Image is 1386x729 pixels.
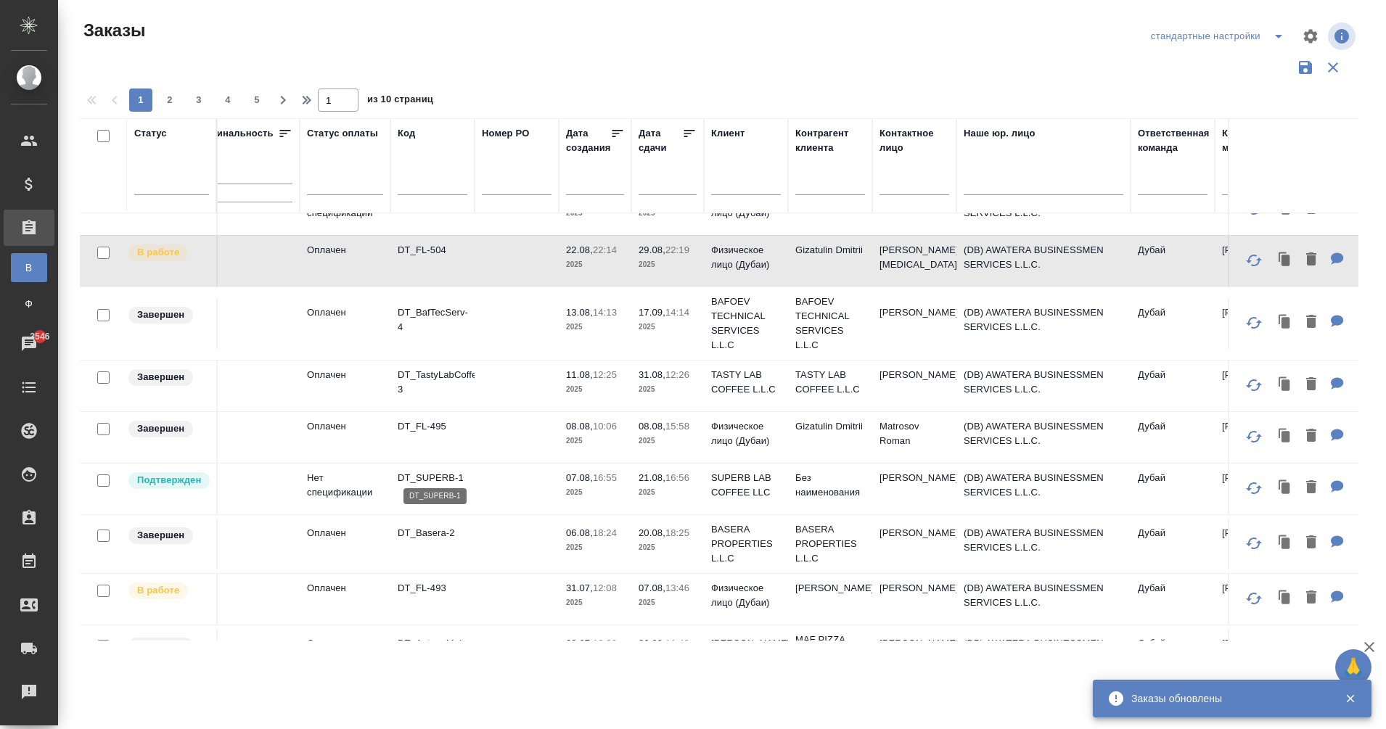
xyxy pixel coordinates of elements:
[665,244,689,255] p: 22:19
[1215,464,1299,514] td: [PERSON_NAME]
[566,258,624,272] p: 2025
[872,236,956,287] td: [PERSON_NAME] [MEDICAL_DATA]
[639,126,682,155] div: Дата сдачи
[398,581,467,596] p: DT_FL-493
[398,305,467,334] p: DT_BafTecServ-4
[300,236,390,287] td: Оплачен
[245,88,268,112] button: 5
[18,297,40,311] span: Ф
[1271,583,1299,613] button: Клонировать
[4,326,54,362] a: 3546
[1271,421,1299,451] button: Клонировать
[711,471,781,500] p: SUPERB LAB COFFEE LLC
[711,295,781,353] p: BAFOEV TECHNICAL SERVICES L.L.C
[482,126,529,141] div: Номер PO
[956,361,1131,411] td: (DB) AWATERA BUSINESSMEN SERVICES L.L.C.
[1299,473,1324,503] button: Удалить
[872,298,956,349] td: [PERSON_NAME]
[1237,305,1271,340] button: Обновить
[1215,361,1299,411] td: [PERSON_NAME]
[795,633,865,676] p: MAF PIZZA RESTAURANT CO. L.L.C
[1131,412,1215,463] td: Дубай
[1328,22,1358,50] span: Посмотреть информацию
[398,471,467,485] p: DT_SUPERB-1
[566,244,593,255] p: 22.08,
[1131,691,1323,706] div: Заказы обновлены
[1131,519,1215,569] td: Дубай
[137,473,201,487] p: Подтвержден
[665,527,689,538] p: 18:25
[137,583,179,598] p: В работе
[795,581,865,596] p: [PERSON_NAME]
[593,421,617,432] p: 10:06
[187,88,210,112] button: 3
[639,307,665,318] p: 17.09,
[665,582,689,593] p: 13:46
[964,126,1036,141] div: Наше юр. лицо
[127,419,209,439] div: Выставляет КМ при направлении счета или после выполнения всех работ/сдачи заказа клиенту. Окончат...
[1138,126,1210,155] div: Ответственная команда
[566,638,593,648] p: 29.07,
[1237,581,1271,616] button: Обновить
[566,434,624,448] p: 2025
[566,369,593,380] p: 11.08,
[566,596,624,610] p: 2025
[187,93,210,107] span: 3
[593,527,617,538] p: 18:24
[879,126,949,155] div: Контактное лицо
[795,368,865,397] p: TASTY LAB COFFEE L.L.C
[1222,126,1292,155] div: Клиентские менеджеры
[127,243,209,263] div: Выставляет ПМ после принятия заказа от КМа
[1299,308,1324,337] button: Удалить
[1319,54,1347,81] button: Сбросить фильтры
[956,298,1131,349] td: (DB) AWATERA BUSINESSMEN SERVICES L.L.C.
[1271,245,1299,275] button: Клонировать
[795,295,865,353] p: BAFOEV TECHNICAL SERVICES L.L.C
[593,582,617,593] p: 12:08
[398,126,415,141] div: Код
[1271,473,1299,503] button: Клонировать
[398,419,467,434] p: DT_FL-495
[184,574,300,625] td: 44
[1131,574,1215,625] td: Дубай
[1292,54,1319,81] button: Сохранить фильтры
[795,243,865,258] p: Gizatulin Dmitrii
[872,361,956,411] td: [PERSON_NAME]
[1131,236,1215,287] td: Дубай
[1335,649,1371,685] button: 🙏
[398,243,467,258] p: DT_FL-504
[18,260,40,275] span: В
[711,636,781,665] p: [PERSON_NAME] DODO
[711,126,745,141] div: Клиент
[795,471,865,500] p: Без наименования
[665,307,689,318] p: 14:14
[956,574,1131,625] td: (DB) AWATERA BUSINESSMEN SERVICES L.L.C.
[566,307,593,318] p: 13.08,
[11,253,47,282] a: В
[665,369,689,380] p: 12:26
[795,419,865,434] p: Gizatulin Dmitrii
[593,244,617,255] p: 22:14
[1237,419,1271,454] button: Обновить
[300,629,390,680] td: Оплачен
[1299,370,1324,400] button: Удалить
[1237,243,1271,278] button: Обновить
[398,526,467,540] p: DT_Basera-2
[566,382,624,397] p: 2025
[11,289,47,318] a: Ф
[639,540,697,555] p: 2025
[1341,652,1366,683] span: 🙏
[566,527,593,538] p: 06.08,
[639,472,665,483] p: 21.08,
[127,526,209,545] div: Выставляет КМ при направлении счета или после выполнения всех работ/сдачи заказа клиенту. Окончат...
[80,19,145,42] span: Заказы
[1131,464,1215,514] td: Дубай
[184,464,300,514] td: 5
[1215,236,1299,287] td: [PERSON_NAME]
[1131,298,1215,349] td: Дубай
[300,412,390,463] td: Оплачен
[566,472,593,483] p: 07.08,
[158,88,181,112] button: 2
[665,472,689,483] p: 16:56
[593,472,617,483] p: 16:55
